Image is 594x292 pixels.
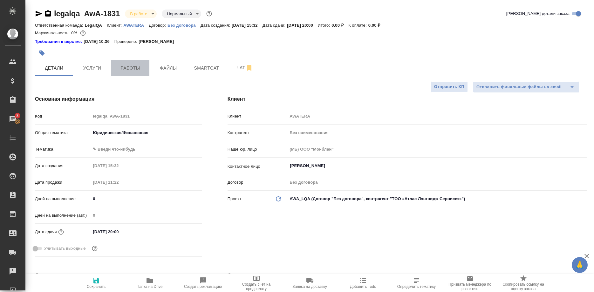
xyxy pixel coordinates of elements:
button: Доп статусы указывают на важность/срочность заказа [205,10,213,18]
button: Создать рекламацию [176,274,230,292]
input: Пустое поле [287,112,587,121]
button: Выбери, если сб и вс нужно считать рабочими днями для выполнения заказа. [91,244,99,253]
span: Учитывать выходные [44,245,86,252]
button: Добавить Todo [337,274,390,292]
h4: Ответственные [228,272,587,280]
div: В работе [125,10,157,18]
span: Создать рекламацию [184,284,222,289]
input: Пустое поле [287,178,587,187]
a: legalqa_AwA-1831 [54,9,120,18]
p: Маржинальность: [35,31,71,35]
span: Призвать менеджера по развитию [447,282,493,291]
button: Отправить финальные файлы на email [473,81,565,93]
p: Клиент [228,113,288,119]
p: Дата создания: [201,23,232,28]
span: Сохранить [87,284,106,289]
p: 0% [71,31,79,35]
h4: Дополнительно [35,272,202,280]
button: Если добавить услуги и заполнить их объемом, то дата рассчитается автоматически [57,228,65,236]
p: Дата создания [35,163,91,169]
p: Контрагент [228,130,288,136]
p: Дата сдачи [35,229,57,235]
button: Заявка на доставку [283,274,337,292]
span: Отправить КП [434,83,464,91]
span: Папка на Drive [137,284,163,289]
p: 0,00 ₽ [331,23,348,28]
input: Пустое поле [91,161,146,170]
h4: Основная информация [35,95,202,103]
a: 8 [2,111,24,127]
div: В работе [162,10,201,18]
p: [DATE] 10:36 [84,38,114,45]
a: Требования к верстке: [35,38,84,45]
span: Добавить Todo [350,284,376,289]
button: Папка на Drive [123,274,176,292]
p: [PERSON_NAME] [139,38,179,45]
button: Добавить тэг [35,46,49,60]
button: Призвать менеджера по развитию [443,274,497,292]
input: ✎ Введи что-нибудь [91,194,202,203]
input: Пустое поле [287,128,587,137]
p: [DATE] 20:00 [287,23,318,28]
button: Скопировать ссылку для ЯМессенджера [35,10,43,17]
span: 8 [12,112,22,119]
span: Скопировать ссылку на оценку заказа [501,282,546,291]
span: Работы [115,64,146,72]
span: Определить тематику [397,284,436,289]
button: В работе [128,11,149,17]
p: Наше юр. лицо [228,146,288,153]
span: Отправить финальные файлы на email [476,84,562,91]
span: Smartcat [191,64,222,72]
div: Нажми, чтобы открыть папку с инструкцией [35,38,84,45]
p: Ответственная команда: [35,23,85,28]
a: Без договора [167,22,201,28]
div: Юридическая/Финансовая [91,127,202,138]
input: Пустое поле [91,211,202,220]
input: Пустое поле [91,112,202,121]
button: Нормальный [165,11,194,17]
svg: Отписаться [245,64,253,72]
span: Детали [39,64,69,72]
button: 🙏 [572,257,588,273]
span: Чат [229,64,260,72]
p: Дней на выполнение (авт.) [35,212,91,219]
p: AWATERA [123,23,149,28]
input: ✎ Введи что-нибудь [91,227,146,236]
p: [DATE] 15:32 [232,23,263,28]
button: Создать счет на предоплату [230,274,283,292]
div: AWA_LQA (Договор "Без договора", контрагент "TОО «Атлас Лэнгвидж Сервисез»") [287,194,587,204]
input: Пустое поле [91,178,146,187]
p: LegalQA [85,23,107,28]
span: Создать счет на предоплату [234,282,279,291]
p: 0,00 ₽ [368,23,385,28]
span: Файлы [153,64,184,72]
span: [PERSON_NAME] детали заказа [506,10,570,17]
p: Договор [228,179,288,186]
p: Дата сдачи: [263,23,287,28]
p: Дата продажи [35,179,91,186]
a: AWATERA [123,22,149,28]
p: Код [35,113,91,119]
button: Сохранить [70,274,123,292]
button: Скопировать ссылку на оценку заказа [497,274,550,292]
button: Скопировать ссылку [44,10,52,17]
div: ✎ Введи что-нибудь [91,144,202,155]
button: 10562.35 RUB; [79,29,87,37]
button: Определить тематику [390,274,443,292]
p: Договор: [149,23,167,28]
span: 🙏 [574,258,585,272]
p: Дней на выполнение [35,196,91,202]
input: Пустое поле [287,145,587,154]
div: split button [473,81,579,93]
span: Услуги [77,64,107,72]
h4: Клиент [228,95,587,103]
div: ✎ Введи что-нибудь [93,146,194,153]
p: Общая тематика [35,130,91,136]
p: Тематика [35,146,91,153]
p: Проект [228,196,242,202]
p: Без договора [167,23,201,28]
p: Проверено: [114,38,139,45]
button: Open [584,165,585,166]
p: Контактное лицо [228,163,288,170]
p: Клиент: [107,23,123,28]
